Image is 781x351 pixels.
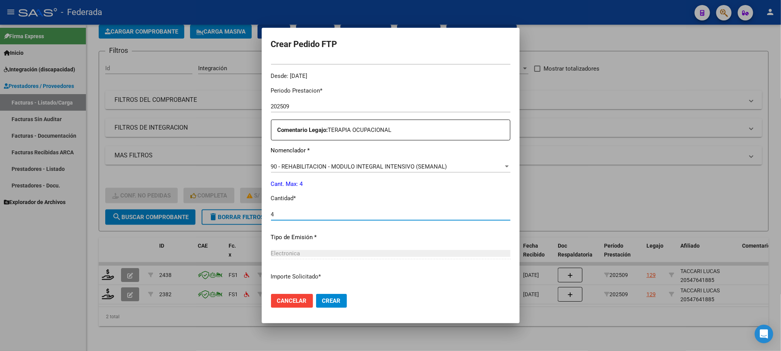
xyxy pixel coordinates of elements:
[755,325,773,343] div: Open Intercom Messenger
[322,297,341,304] span: Crear
[271,86,510,95] p: Periodo Prestacion
[277,297,307,304] span: Cancelar
[271,294,313,308] button: Cancelar
[271,146,510,155] p: Nomenclador *
[271,72,510,81] div: Desde: [DATE]
[271,194,510,203] p: Cantidad
[278,126,510,135] p: TERAPIA OCUPACIONAL
[316,294,347,308] button: Crear
[278,127,328,133] strong: Comentario Legajo:
[271,180,510,189] p: Cant. Max: 4
[271,163,447,170] span: 90 - REHABILITACION - MODULO INTEGRAL INTENSIVO (SEMANAL)
[271,233,510,242] p: Tipo de Emisión *
[271,250,300,257] span: Electronica
[271,272,510,281] p: Importe Solicitado
[271,37,510,52] h2: Crear Pedido FTP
